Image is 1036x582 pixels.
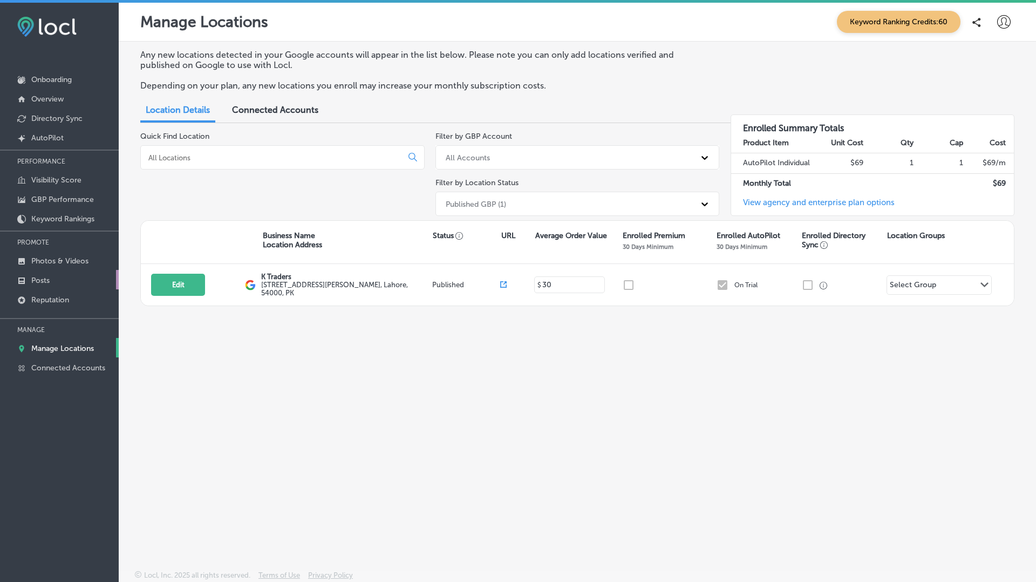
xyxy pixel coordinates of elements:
[261,281,430,297] label: [STREET_ADDRESS][PERSON_NAME] , Lahore, 54000, PK
[31,133,64,143] p: AutoPilot
[263,231,322,249] p: Business Name Location Address
[887,231,945,240] p: Location Groups
[232,105,318,115] span: Connected Accounts
[151,274,205,296] button: Edit
[731,153,814,173] td: AutoPilot Individual
[31,344,94,353] p: Manage Locations
[435,132,512,141] label: Filter by GBP Account
[140,13,268,31] p: Manage Locations
[864,133,914,153] th: Qty
[837,11,960,33] span: Keyword Ranking Credits: 60
[914,153,964,173] td: 1
[31,114,83,123] p: Directory Sync
[535,231,607,240] p: Average Order Value
[731,115,1014,133] h3: Enrolled Summary Totals
[623,231,685,240] p: Enrolled Premium
[914,133,964,153] th: Cap
[734,281,758,289] p: On Trial
[717,243,767,251] p: 30 Days Minimum
[432,281,501,289] p: Published
[31,295,69,304] p: Reputation
[31,256,88,266] p: Photos & Videos
[31,175,81,185] p: Visibility Score
[31,363,105,373] p: Connected Accounts
[802,231,882,249] p: Enrolled Directory Sync
[446,153,490,162] div: All Accounts
[623,243,673,251] p: 30 Days Minimum
[146,105,210,115] span: Location Details
[31,75,72,84] p: Onboarding
[147,153,400,163] input: All Locations
[964,153,1014,173] td: $ 69 /m
[140,50,708,70] p: Any new locations detected in your Google accounts will appear in the list below. Please note you...
[890,280,936,293] div: Select Group
[501,231,515,240] p: URL
[537,281,541,289] p: $
[731,173,814,193] td: Monthly Total
[864,153,914,173] td: 1
[31,94,64,104] p: Overview
[245,280,256,290] img: logo
[446,199,506,208] div: Published GBP (1)
[31,214,94,224] p: Keyword Rankings
[140,80,708,91] p: Depending on your plan, any new locations you enroll may increase your monthly subscription costs.
[814,153,864,173] td: $69
[433,231,501,240] p: Status
[964,133,1014,153] th: Cost
[814,133,864,153] th: Unit Cost
[17,17,77,37] img: fda3e92497d09a02dc62c9cd864e3231.png
[144,571,250,579] p: Locl, Inc. 2025 all rights reserved.
[964,173,1014,193] td: $ 69
[31,195,94,204] p: GBP Performance
[743,138,789,147] strong: Product Item
[435,178,519,187] label: Filter by Location Status
[140,132,209,141] label: Quick Find Location
[31,276,50,285] p: Posts
[261,273,430,281] p: K Traders
[731,198,895,215] a: View agency and enterprise plan options
[717,231,780,240] p: Enrolled AutoPilot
